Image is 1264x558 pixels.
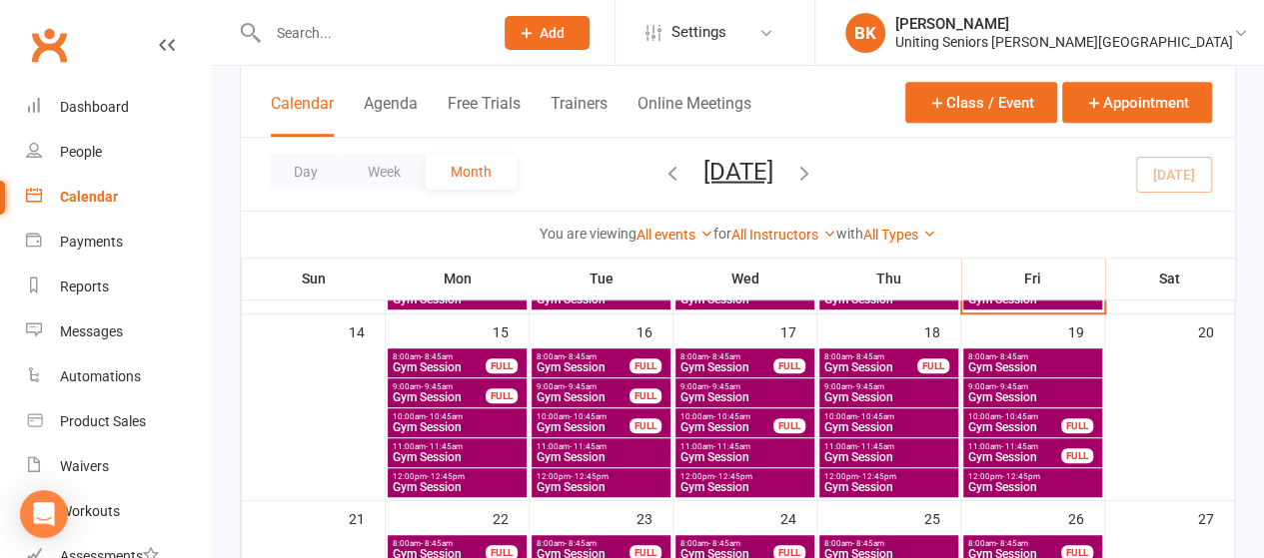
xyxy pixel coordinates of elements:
button: [DATE] [703,157,773,185]
span: Gym Session [679,481,810,493]
div: FULL [773,418,805,433]
span: - 12:45pm [427,472,465,481]
span: Gym Session [392,391,487,403]
div: BK [845,13,885,53]
span: - 11:45am [713,442,750,451]
div: 15 [493,314,529,347]
span: - 12:45pm [714,472,752,481]
div: 14 [349,314,385,347]
span: - 11:45am [426,442,463,451]
span: - 9:45am [708,382,740,391]
div: FULL [630,418,661,433]
span: Gym Session [823,293,954,305]
div: FULL [917,358,949,373]
span: Settings [671,10,726,55]
span: Gym Session [823,451,954,463]
span: 10:00am [392,412,523,421]
div: FULL [630,358,661,373]
button: Month [426,154,517,190]
span: - 10:45am [713,412,750,421]
a: All events [636,227,713,243]
span: 12:00pm [679,472,810,481]
span: Gym Session [679,293,810,305]
span: - 10:45am [1001,412,1038,421]
span: - 10:45am [570,412,607,421]
div: 25 [924,501,960,534]
div: Waivers [60,458,109,474]
span: Gym Session [392,421,523,433]
span: 12:00pm [967,472,1098,481]
span: Gym Session [536,481,666,493]
div: Uniting Seniors [PERSON_NAME][GEOGRAPHIC_DATA] [895,33,1233,51]
div: 18 [924,314,960,347]
span: 11:00am [536,442,666,451]
span: Gym Session [823,361,918,373]
a: People [26,130,211,175]
span: 9:00am [823,382,954,391]
span: - 11:45am [570,442,607,451]
div: 20 [1198,314,1234,347]
span: Gym Session [392,361,487,373]
span: 8:00am [823,539,954,548]
span: Gym Session [536,391,631,403]
button: Free Trials [448,94,521,137]
span: Gym Session [823,391,954,403]
a: Payments [26,220,211,265]
span: - 8:45am [565,352,597,361]
span: - 8:45am [852,352,884,361]
span: 8:00am [392,539,487,548]
button: Day [269,154,343,190]
span: 11:00am [679,442,810,451]
div: FULL [486,388,518,403]
div: 26 [1068,501,1104,534]
button: Trainers [551,94,608,137]
a: Messages [26,309,211,354]
span: Gym Session [536,421,631,433]
div: FULL [1061,418,1093,433]
a: Dashboard [26,85,211,130]
th: Fri [961,258,1105,299]
a: All Types [863,227,936,243]
span: - 8:45am [421,352,453,361]
input: Search... [262,19,479,47]
span: Gym Session [536,293,666,305]
span: - 8:45am [852,539,884,548]
div: Open Intercom Messenger [20,490,68,538]
th: Mon [386,258,530,299]
strong: for [713,226,731,242]
span: 10:00am [823,412,954,421]
span: 8:00am [679,539,774,548]
span: Gym Session [679,421,774,433]
span: - 11:45am [1001,442,1038,451]
div: FULL [773,358,805,373]
a: Clubworx [24,20,74,70]
span: - 8:45am [996,539,1028,548]
span: 10:00am [679,412,774,421]
span: 8:00am [392,352,487,361]
span: 12:00pm [823,472,954,481]
span: - 11:45am [857,442,894,451]
span: 8:00am [679,352,774,361]
button: Agenda [364,94,418,137]
span: Gym Session [536,451,666,463]
div: 27 [1198,501,1234,534]
button: Add [505,16,590,50]
span: Gym Session [536,361,631,373]
a: Calendar [26,175,211,220]
div: 19 [1068,314,1104,347]
div: Workouts [60,503,120,519]
span: Gym Session [679,361,774,373]
th: Thu [817,258,961,299]
div: Messages [60,323,123,339]
span: - 9:45am [996,382,1028,391]
span: - 9:45am [852,382,884,391]
div: Product Sales [60,413,146,429]
div: [PERSON_NAME] [895,15,1233,33]
div: 23 [636,501,672,534]
span: Gym Session [967,391,1098,403]
a: Workouts [26,489,211,534]
span: Gym Session [392,451,523,463]
div: FULL [486,358,518,373]
strong: You are viewing [540,226,636,242]
div: Payments [60,234,123,250]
